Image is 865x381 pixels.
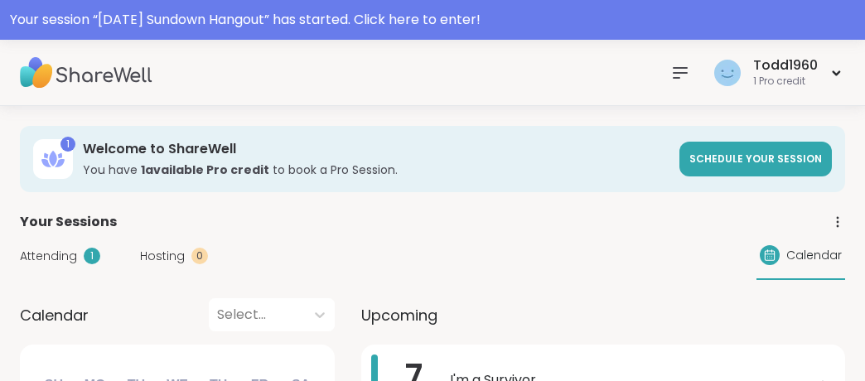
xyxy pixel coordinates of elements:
span: Calendar [786,247,842,264]
span: Attending [20,248,77,265]
div: Your session “ [DATE] Sundown Hangout ” has started. Click here to enter! [10,10,855,30]
div: Todd1960 [753,56,818,75]
img: ShareWell Nav Logo [20,44,152,102]
span: Your Sessions [20,212,117,232]
div: 1 Pro credit [753,75,818,89]
span: Upcoming [361,304,437,326]
img: Todd1960 [714,60,741,86]
div: 0 [191,248,208,264]
h3: You have to book a Pro Session. [83,162,669,178]
b: 1 available Pro credit [141,162,269,178]
span: Hosting [140,248,185,265]
span: Calendar [20,304,89,326]
div: 1 [84,248,100,264]
a: Schedule your session [679,142,832,176]
span: Schedule your session [689,152,822,166]
div: 1 [60,137,75,152]
h3: Welcome to ShareWell [83,140,669,158]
